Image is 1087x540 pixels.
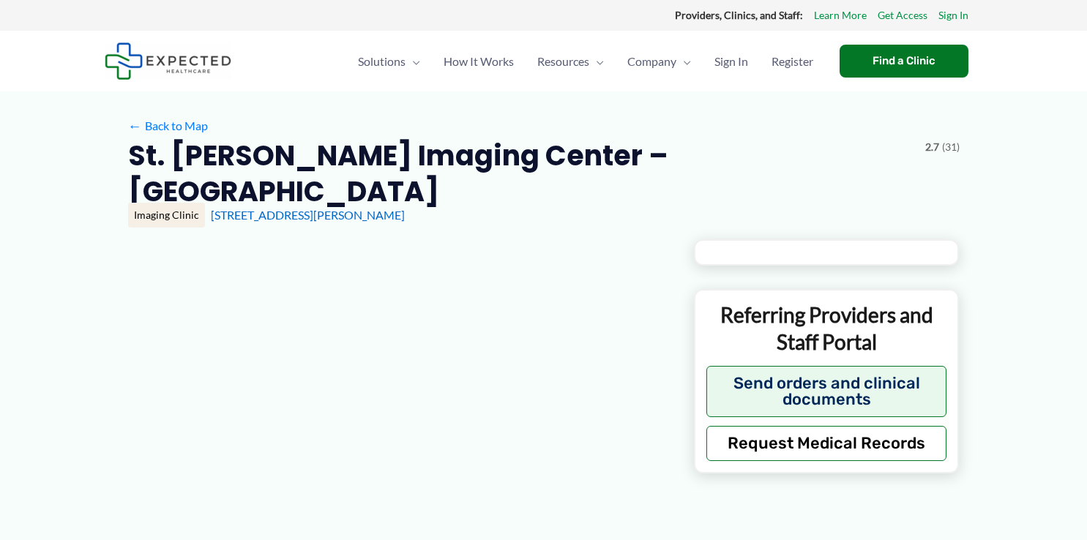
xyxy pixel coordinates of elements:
[925,138,939,157] span: 2.7
[938,6,968,25] a: Sign In
[589,36,604,87] span: Menu Toggle
[444,36,514,87] span: How It Works
[760,36,825,87] a: Register
[706,366,947,417] button: Send orders and clinical documents
[105,42,231,80] img: Expected Healthcare Logo - side, dark font, small
[942,138,960,157] span: (31)
[840,45,968,78] a: Find a Clinic
[128,138,914,210] h2: St. [PERSON_NAME] Imaging Center – [GEOGRAPHIC_DATA]
[706,301,947,355] p: Referring Providers and Staff Portal
[346,36,825,87] nav: Primary Site Navigation
[714,36,748,87] span: Sign In
[878,6,927,25] a: Get Access
[616,36,703,87] a: CompanyMenu Toggle
[676,36,691,87] span: Menu Toggle
[406,36,420,87] span: Menu Toggle
[346,36,432,87] a: SolutionsMenu Toggle
[772,36,813,87] span: Register
[526,36,616,87] a: ResourcesMenu Toggle
[814,6,867,25] a: Learn More
[128,119,142,132] span: ←
[703,36,760,87] a: Sign In
[432,36,526,87] a: How It Works
[128,115,208,137] a: ←Back to Map
[211,208,405,222] a: [STREET_ADDRESS][PERSON_NAME]
[358,36,406,87] span: Solutions
[128,203,205,228] div: Imaging Clinic
[537,36,589,87] span: Resources
[675,9,803,21] strong: Providers, Clinics, and Staff:
[706,426,947,461] button: Request Medical Records
[627,36,676,87] span: Company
